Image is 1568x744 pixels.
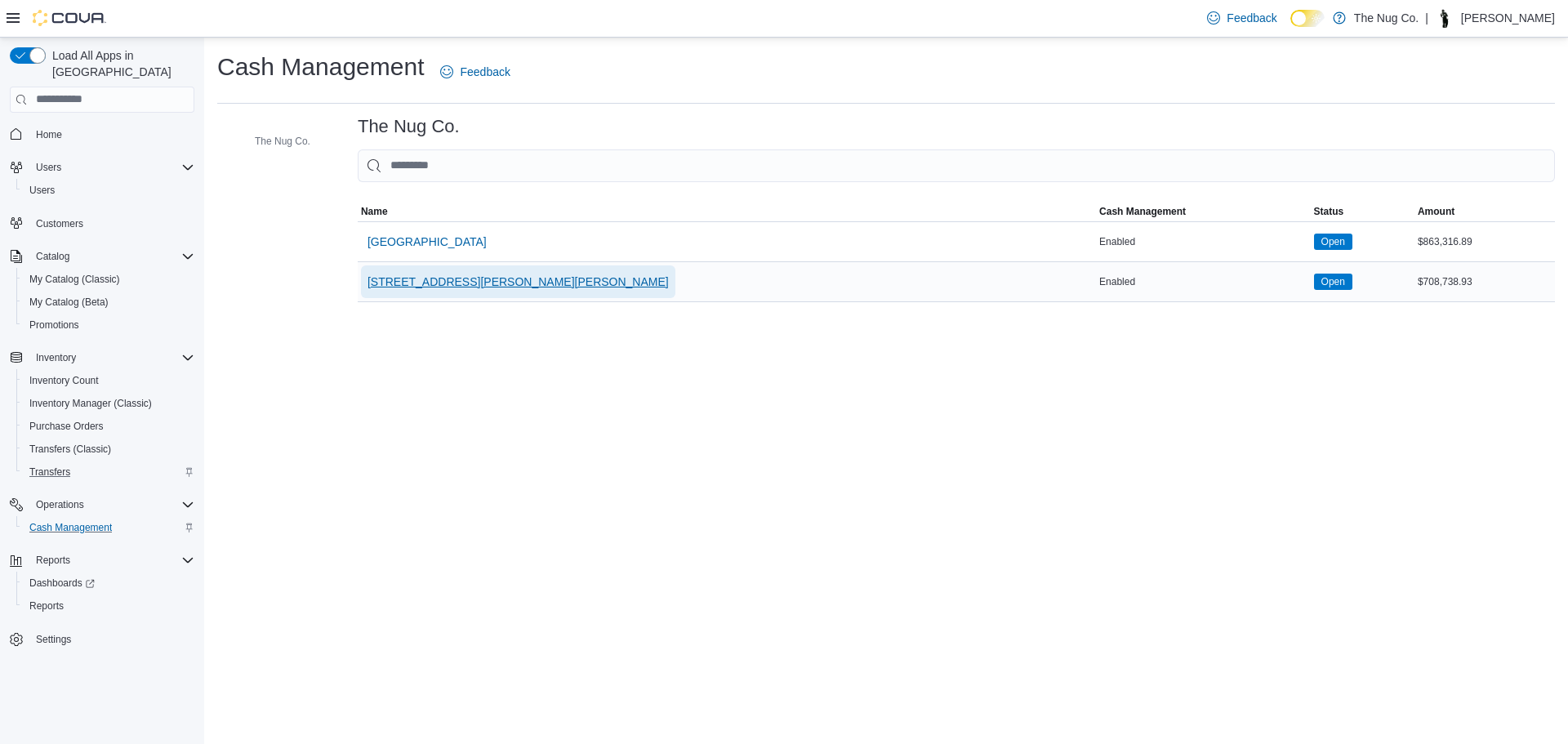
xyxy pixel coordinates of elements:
button: Transfers (Classic) [16,438,201,461]
div: $863,316.89 [1414,232,1555,252]
p: [PERSON_NAME] [1461,8,1555,28]
span: My Catalog (Classic) [29,273,120,286]
span: Reports [29,599,64,613]
button: My Catalog (Beta) [16,291,201,314]
h3: The Nug Co. [358,117,460,136]
span: Operations [29,495,194,515]
span: Open [1321,274,1345,289]
button: Users [16,179,201,202]
button: Cash Management [1096,202,1310,221]
a: Inventory Manager (Classic) [23,394,158,413]
button: Purchase Orders [16,415,201,438]
span: Promotions [23,315,194,335]
button: Reports [16,595,201,617]
span: Home [29,124,194,145]
span: Purchase Orders [29,420,104,433]
button: Catalog [29,247,76,266]
span: [STREET_ADDRESS][PERSON_NAME][PERSON_NAME] [367,274,669,290]
a: Feedback [434,56,516,88]
span: Reports [29,550,194,570]
span: Transfers (Classic) [29,443,111,456]
button: [GEOGRAPHIC_DATA] [361,225,493,258]
span: Feedback [460,64,510,80]
a: Dashboards [16,572,201,595]
button: The Nug Co. [232,131,317,151]
span: Cash Management [23,518,194,537]
span: Operations [36,498,84,511]
span: Home [36,128,62,141]
button: Transfers [16,461,201,483]
span: My Catalog (Beta) [29,296,109,309]
span: Open [1321,234,1345,249]
span: Transfers [29,466,70,479]
h1: Cash Management [217,51,424,83]
span: Open [1314,234,1352,250]
span: My Catalog (Classic) [23,270,194,289]
span: Users [29,184,55,197]
a: My Catalog (Classic) [23,270,127,289]
a: Settings [29,630,78,649]
span: Amount [1418,205,1454,218]
button: Operations [29,495,91,515]
span: Inventory Manager (Classic) [23,394,194,413]
a: Purchase Orders [23,417,110,436]
span: Catalog [29,247,194,266]
button: Amount [1414,202,1555,221]
span: Settings [36,633,71,646]
button: Customers [3,212,201,235]
button: Users [3,156,201,179]
span: Catalog [36,250,69,263]
button: Settings [3,627,201,651]
button: Status [1311,202,1414,221]
a: Transfers (Classic) [23,439,118,459]
button: Reports [3,549,201,572]
span: Users [36,161,61,174]
button: Inventory [29,348,82,368]
div: Thomas Leeder [1435,8,1454,28]
span: Name [361,205,388,218]
p: | [1425,8,1428,28]
button: Catalog [3,245,201,268]
span: Inventory [36,351,76,364]
button: Cash Management [16,516,201,539]
a: Reports [23,596,70,616]
button: Inventory Count [16,369,201,392]
span: Users [23,180,194,200]
input: Dark Mode [1290,10,1325,27]
a: Promotions [23,315,86,335]
button: Inventory Manager (Classic) [16,392,201,415]
span: Transfers [23,462,194,482]
span: Dashboards [29,577,95,590]
button: Reports [29,550,77,570]
button: Inventory [3,346,201,369]
button: Promotions [16,314,201,336]
span: Open [1314,274,1352,290]
a: Transfers [23,462,77,482]
span: Customers [36,217,83,230]
button: Operations [3,493,201,516]
span: Cash Management [1099,205,1186,218]
a: Feedback [1200,2,1283,34]
a: Cash Management [23,518,118,537]
span: The Nug Co. [255,135,310,148]
span: Inventory [29,348,194,368]
span: Inventory Count [29,374,99,387]
button: Home [3,123,201,146]
span: Status [1314,205,1344,218]
div: Enabled [1096,272,1310,292]
span: Dark Mode [1290,27,1291,28]
span: Settings [29,629,194,649]
span: [GEOGRAPHIC_DATA] [367,234,487,250]
span: Load All Apps in [GEOGRAPHIC_DATA] [46,47,194,80]
span: Inventory Manager (Classic) [29,397,152,410]
span: Feedback [1227,10,1276,26]
div: $708,738.93 [1414,272,1555,292]
span: Users [29,158,194,177]
img: Cova [33,10,106,26]
input: This is a search bar. As you type, the results lower in the page will automatically filter. [358,149,1555,182]
span: Reports [36,554,70,567]
a: Inventory Count [23,371,105,390]
span: Dashboards [23,573,194,593]
button: [STREET_ADDRESS][PERSON_NAME][PERSON_NAME] [361,265,675,298]
span: My Catalog (Beta) [23,292,194,312]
